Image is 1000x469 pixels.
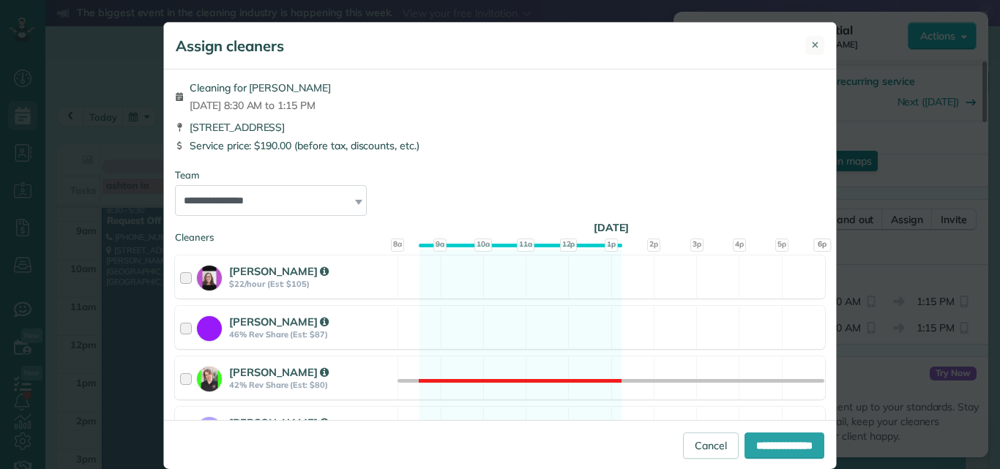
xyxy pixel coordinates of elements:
h5: Assign cleaners [176,36,284,56]
strong: 46% Rev Share (Est: $87) [229,329,393,339]
div: Team [175,168,825,182]
strong: $22/hour (Est: $105) [229,279,393,289]
strong: 42% Rev Share (Est: $80) [229,380,393,390]
span: Cleaning for [PERSON_NAME] [190,80,331,95]
strong: [PERSON_NAME] [229,416,329,429]
span: [DATE] 8:30 AM to 1:15 PM [190,98,331,113]
div: Cleaners [175,230,825,235]
strong: KA [197,417,222,438]
div: Service price: $190.00 (before tax, discounts, etc.) [175,138,825,153]
div: [STREET_ADDRESS] [175,120,825,135]
strong: [PERSON_NAME] [229,264,329,278]
a: Cancel [683,432,739,459]
strong: [PERSON_NAME] [229,365,329,379]
span: ✕ [811,38,819,52]
strong: [PERSON_NAME] [229,315,329,329]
